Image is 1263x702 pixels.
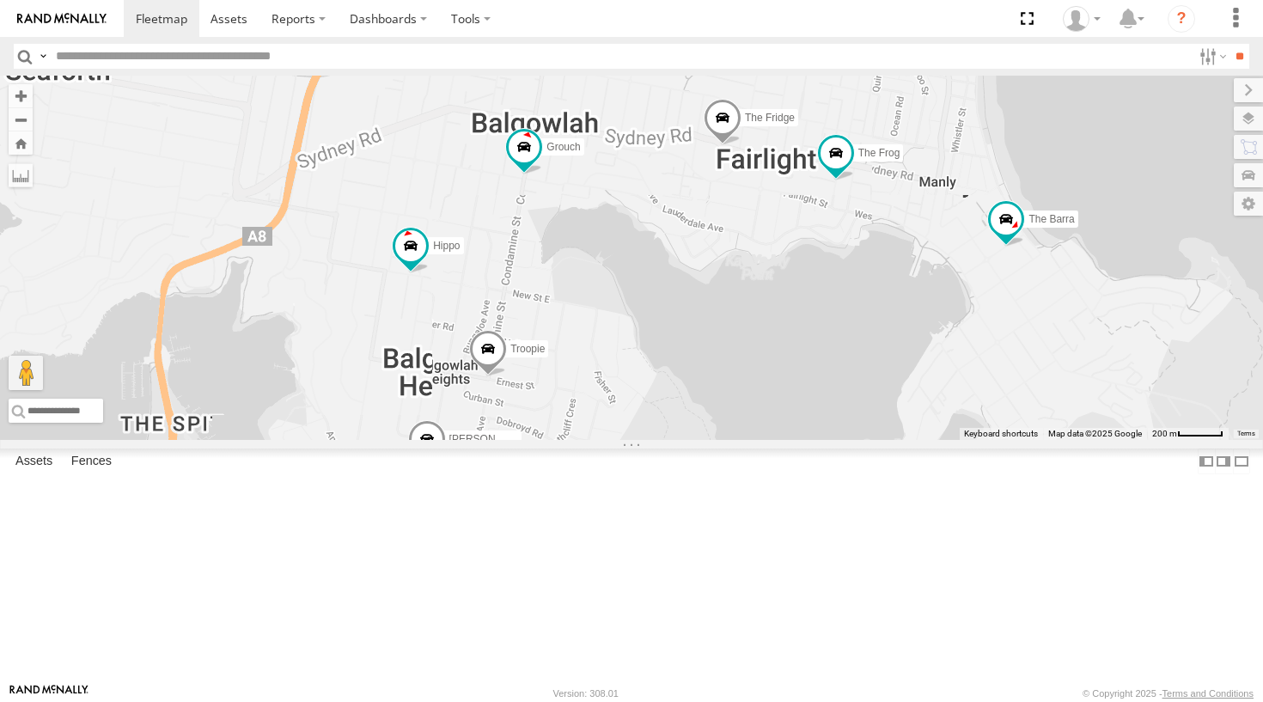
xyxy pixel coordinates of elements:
[9,107,33,131] button: Zoom out
[433,240,460,252] span: Hippo
[546,141,580,153] span: Grouch
[858,147,900,159] span: The Frog
[1147,428,1229,440] button: Map scale: 200 m per 50 pixels
[9,131,33,155] button: Zoom Home
[7,449,61,473] label: Assets
[1237,430,1255,437] a: Terms (opens in new tab)
[1048,429,1142,438] span: Map data ©2025 Google
[9,163,33,187] label: Measure
[1162,688,1254,699] a: Terms and Conditions
[9,84,33,107] button: Zoom in
[9,356,43,390] button: Drag Pegman onto the map to open Street View
[9,685,88,702] a: Visit our Website
[1168,5,1195,33] i: ?
[1215,449,1232,473] label: Dock Summary Table to the Right
[1028,213,1074,225] span: The Barra
[964,428,1038,440] button: Keyboard shortcuts
[36,44,50,69] label: Search Query
[1233,449,1250,473] label: Hide Summary Table
[1234,192,1263,216] label: Map Settings
[63,449,120,473] label: Fences
[449,433,534,445] span: [PERSON_NAME]
[1198,449,1215,473] label: Dock Summary Table to the Left
[1152,429,1177,438] span: 200 m
[1057,6,1107,32] div: myBins Admin
[745,112,795,124] span: The Fridge
[1193,44,1229,69] label: Search Filter Options
[510,344,545,356] span: Troopie
[17,13,107,25] img: rand-logo.svg
[1083,688,1254,699] div: © Copyright 2025 -
[553,688,619,699] div: Version: 308.01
